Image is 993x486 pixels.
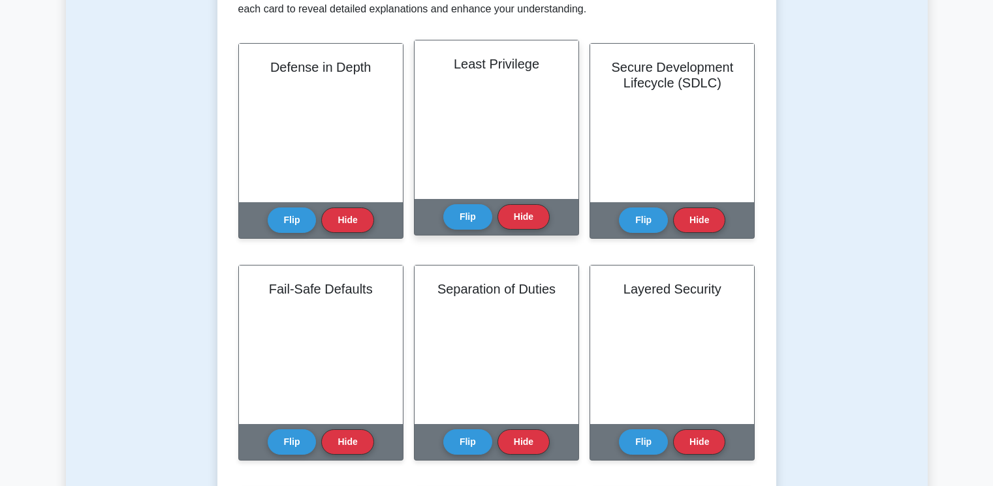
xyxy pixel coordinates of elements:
button: Hide [673,429,725,455]
button: Hide [673,207,725,233]
button: Flip [619,429,668,455]
button: Flip [443,204,492,230]
h2: Defense in Depth [255,59,387,75]
h2: Layered Security [606,281,738,297]
h2: Least Privilege [430,56,563,72]
button: Flip [443,429,492,455]
button: Flip [619,207,668,233]
button: Hide [321,429,373,455]
h2: Fail-Safe Defaults [255,281,387,297]
button: Flip [268,429,317,455]
button: Hide [497,204,550,230]
h2: Secure Development Lifecycle (SDLC) [606,59,738,91]
button: Hide [497,429,550,455]
button: Hide [321,207,373,233]
button: Flip [268,207,317,233]
h2: Separation of Duties [430,281,563,297]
